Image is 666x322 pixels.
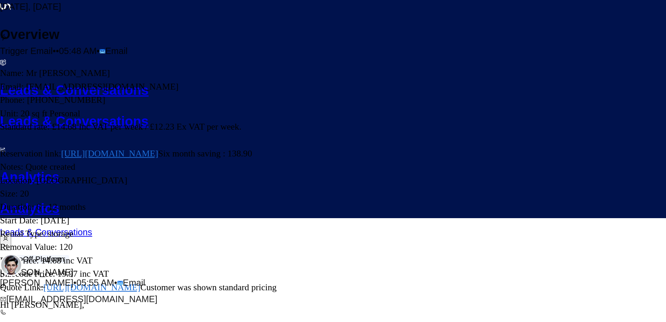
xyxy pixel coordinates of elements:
[56,46,59,56] span: •
[96,46,100,56] span: •
[105,46,127,56] span: Email
[76,278,114,287] span: 05:55 AM
[59,46,96,56] span: 05:48 AM
[123,278,145,287] span: Email
[61,148,158,159] a: [URL][DOMAIN_NAME]
[114,278,117,287] span: •
[53,46,56,56] span: •
[73,278,77,287] span: •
